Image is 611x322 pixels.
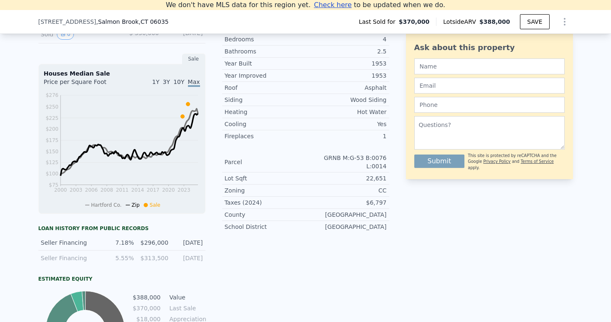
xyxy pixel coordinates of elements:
div: [GEOGRAPHIC_DATA] [306,210,387,219]
div: Hot Water [306,108,387,116]
div: $6,797 [306,198,387,207]
tspan: $100 [46,171,58,177]
tspan: 2000 [54,187,67,193]
span: $370,000 [399,18,430,26]
div: Siding [225,96,306,104]
div: Estimated Equity [38,276,205,282]
tspan: 2023 [177,187,190,193]
div: Bedrooms [225,35,306,43]
div: 4 [306,35,387,43]
div: Parcel [225,158,306,166]
button: Show Options [556,13,573,30]
tspan: $75 [49,182,58,188]
div: Taxes (2024) [225,198,306,207]
td: $370,000 [132,304,161,313]
span: , CT 06035 [139,18,169,25]
button: SAVE [520,14,549,29]
span: $388,000 [479,18,510,25]
tspan: $150 [46,149,58,155]
input: Email [414,78,565,94]
tspan: 2006 [85,187,98,193]
div: Yes [306,120,387,128]
div: Bathrooms [225,47,306,56]
tspan: 2014 [131,187,144,193]
div: [DATE] [173,238,203,247]
div: 5.55% [104,254,134,262]
div: Zoning [225,186,306,195]
div: Heating [225,108,306,116]
div: [GEOGRAPHIC_DATA] [306,223,387,231]
span: Last Sold for [359,18,399,26]
div: $296,000 [139,238,168,247]
div: Lot Sqft [225,174,306,183]
div: 22,651 [306,174,387,183]
div: Year Built [225,59,306,68]
span: Max [188,79,200,87]
td: Value [168,293,205,302]
span: 1Y [152,79,159,85]
div: Roof [225,84,306,92]
div: 7.18% [104,238,134,247]
div: 1953 [306,71,387,80]
span: 10Y [173,79,184,85]
div: Seller Financing [41,238,100,247]
div: Loan history from public records [38,225,205,232]
span: 3Y [163,79,170,85]
div: Sale [182,53,205,64]
span: Sale [150,202,160,208]
div: GRNB M:G-53 B:0076 L:0014 [306,154,387,170]
div: 1 [306,132,387,140]
div: 2.5 [306,47,387,56]
tspan: 2008 [100,187,113,193]
tspan: $276 [46,92,58,98]
div: Houses Median Sale [44,69,200,78]
a: Privacy Policy [483,159,510,164]
tspan: $175 [46,137,58,143]
div: Wood Siding [306,96,387,104]
button: View historical data [57,29,74,40]
span: Check here [314,1,352,9]
div: 1953 [306,59,387,68]
tspan: $225 [46,115,58,121]
tspan: $200 [46,126,58,132]
div: Seller Financing [41,254,100,262]
tspan: $250 [46,104,58,110]
div: County [225,210,306,219]
span: , Salmon Brook [96,18,168,26]
div: Sold [41,29,115,40]
div: Ask about this property [414,42,565,53]
div: Fireplaces [225,132,306,140]
div: This site is protected by reCAPTCHA and the Google and apply. [468,153,564,171]
input: Name [414,58,565,74]
div: $313,500 [139,254,168,262]
td: $388,000 [132,293,161,302]
div: School District [225,223,306,231]
div: CC [306,186,387,195]
tspan: $125 [46,160,58,165]
div: [DATE] [166,29,203,40]
tspan: 2017 [147,187,160,193]
tspan: 2020 [162,187,175,193]
button: Submit [414,155,465,168]
div: Price per Square Foot [44,78,122,91]
tspan: 2003 [69,187,82,193]
a: Terms of Service [521,159,554,164]
tspan: 2011 [116,187,129,193]
span: Zip [132,202,139,208]
div: Asphalt [306,84,387,92]
div: Year Improved [225,71,306,80]
div: [DATE] [173,254,203,262]
span: Lotside ARV [443,18,479,26]
span: [STREET_ADDRESS] [38,18,96,26]
span: Hartford Co. [91,202,122,208]
td: Last Sale [168,304,205,313]
div: Cooling [225,120,306,128]
input: Phone [414,97,565,113]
